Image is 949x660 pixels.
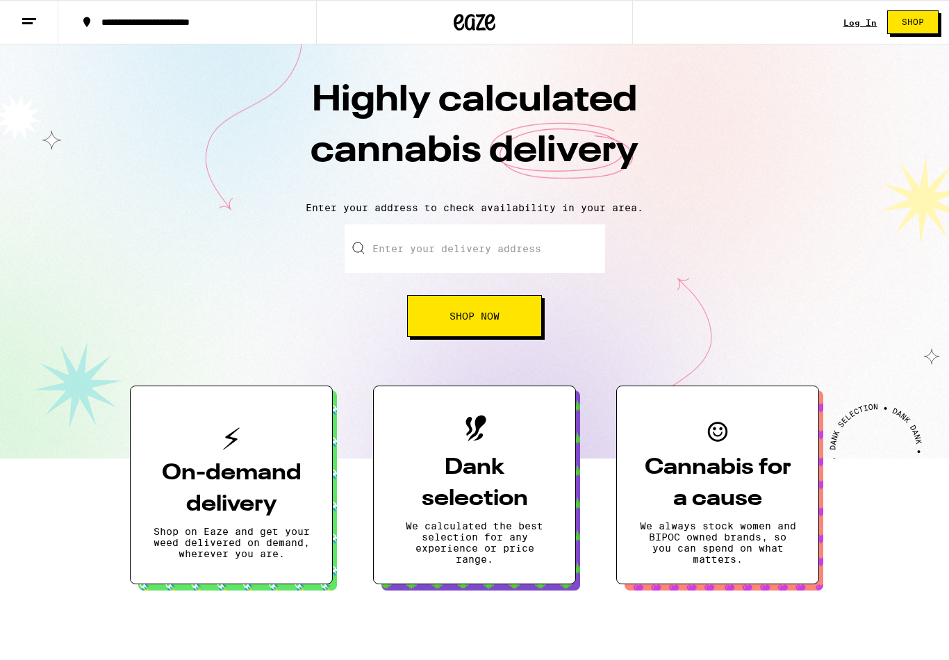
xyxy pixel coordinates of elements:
h3: On-demand delivery [153,458,310,520]
h3: Dank selection [396,452,553,515]
div: Log In [843,18,877,27]
span: Shop [902,18,924,26]
p: We calculated the best selection for any experience or price range. [396,520,553,565]
button: On-demand deliveryShop on Eaze and get your weed delivered on demand, wherever you are. [130,386,333,584]
p: Enter your address to check availability in your area. [14,202,935,213]
button: Cannabis for a causeWe always stock women and BIPOC owned brands, so you can spend on what matters. [616,386,819,584]
button: Shop [887,10,939,34]
button: Dank selectionWe calculated the best selection for any experience or price range. [373,386,576,584]
button: Shop Now [407,295,542,337]
span: Shop Now [449,311,500,321]
h3: Cannabis for a cause [639,452,796,515]
p: We always stock women and BIPOC owned brands, so you can spend on what matters. [639,520,796,565]
input: Enter your delivery address [345,224,605,273]
h1: Highly calculated cannabis delivery [231,76,718,191]
p: Shop on Eaze and get your weed delivered on demand, wherever you are. [153,526,310,559]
